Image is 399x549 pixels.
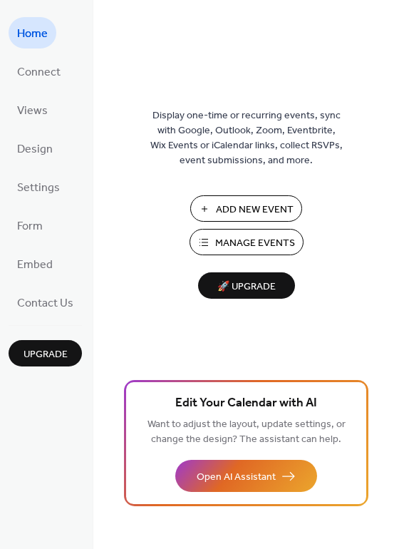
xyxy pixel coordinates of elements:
span: Open AI Assistant [197,470,276,485]
a: Views [9,94,56,125]
span: Want to adjust the layout, update settings, or change the design? The assistant can help. [147,415,346,449]
span: Form [17,215,43,238]
span: Add New Event [216,202,294,217]
button: Add New Event [190,195,302,222]
a: Settings [9,171,68,202]
span: Design [17,138,53,161]
span: Contact Us [17,292,73,315]
span: Upgrade [24,347,68,362]
button: Open AI Assistant [175,460,317,492]
a: Design [9,133,61,164]
span: 🚀 Upgrade [207,277,286,297]
a: Form [9,210,51,241]
button: Upgrade [9,340,82,366]
span: Settings [17,177,60,200]
a: Home [9,17,56,48]
span: Manage Events [215,236,295,251]
span: Embed [17,254,53,277]
button: 🚀 Upgrade [198,272,295,299]
a: Contact Us [9,287,82,318]
span: Display one-time or recurring events, sync with Google, Outlook, Zoom, Eventbrite, Wix Events or ... [150,108,343,168]
span: Home [17,23,48,46]
span: Connect [17,61,61,84]
span: Views [17,100,48,123]
a: Embed [9,248,61,279]
a: Connect [9,56,69,87]
span: Edit Your Calendar with AI [175,394,317,414]
button: Manage Events [190,229,304,255]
